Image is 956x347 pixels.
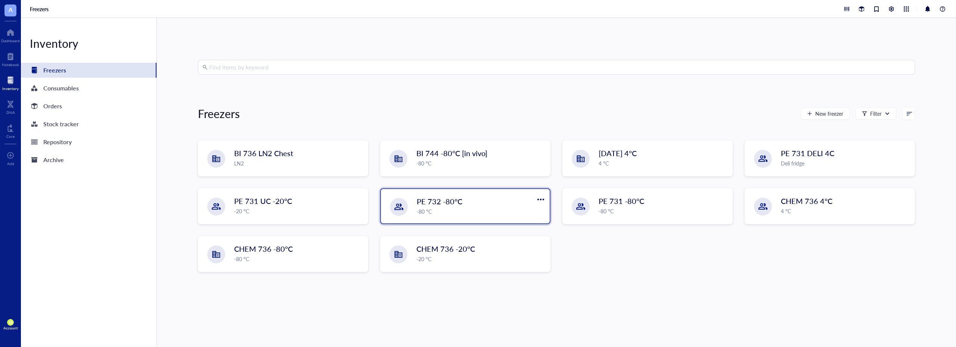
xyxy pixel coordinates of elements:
div: Dashboard [1,38,20,43]
div: Notebook [2,62,19,67]
div: Archive [43,155,64,165]
a: DNA [6,98,15,115]
div: -80 °C [417,207,545,216]
div: Freezers [198,106,240,121]
a: Consumables [21,81,156,96]
div: Orders [43,101,62,111]
div: Account [3,326,18,330]
span: PE 731 -80°C [599,196,644,206]
div: -20 °C [234,207,363,215]
span: A [9,5,13,14]
a: Orders [21,99,156,114]
a: Dashboard [1,27,20,43]
button: New freezer [801,108,850,120]
a: Archive [21,152,156,167]
div: 4 °C [599,159,728,167]
a: Freezers [21,63,156,78]
div: Consumables [43,83,79,93]
div: Stock tracker [43,119,79,129]
a: Repository [21,134,156,149]
div: 4 °C [781,207,910,215]
div: Filter [870,109,882,118]
div: -80 °C [234,255,363,263]
div: Inventory [21,36,156,51]
span: CHEM 736 -20°C [416,244,475,254]
div: -80 °C [416,159,546,167]
div: -80 °C [599,207,728,215]
span: PE 731 UC -20°C [234,196,292,206]
div: Deli fridge [781,159,910,167]
a: Notebook [2,50,19,67]
span: CHEM 736 4°C [781,196,832,206]
a: Freezers [30,6,50,12]
a: Inventory [2,74,19,91]
a: Core [6,122,15,139]
div: LN2 [234,159,363,167]
div: -20 °C [416,255,546,263]
div: DNA [6,110,15,115]
span: BI 744 -80°C [in vivo] [416,148,487,158]
span: GB [9,321,12,324]
div: Freezers [43,65,66,75]
div: Repository [43,137,72,147]
span: CHEM 736 -80°C [234,244,293,254]
span: BI 736 LN2 Chest [234,148,293,158]
div: Inventory [2,86,19,91]
a: Stock tracker [21,117,156,131]
div: Add [7,161,14,166]
span: PE 731 DELI 4C [781,148,834,158]
div: Core [6,134,15,139]
span: New freezer [815,111,843,117]
span: PE 732 -80°C [417,196,462,207]
span: [DATE] 4°C [599,148,637,158]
